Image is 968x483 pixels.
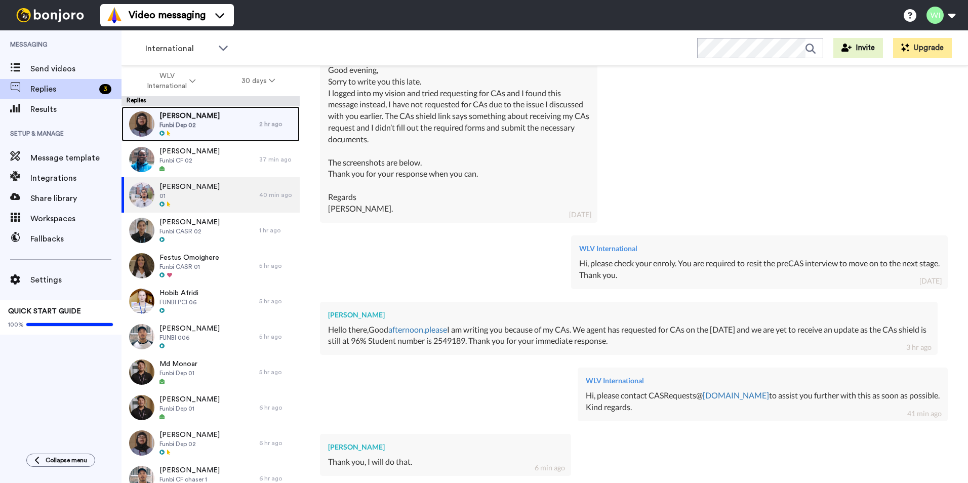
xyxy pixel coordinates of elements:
[586,390,940,413] div: Hi, please contact CASRequests@ to assist you further with this as soon as possible. Kind regards.
[106,7,123,23] img: vm-color.svg
[159,182,220,192] span: [PERSON_NAME]
[46,456,87,464] span: Collapse menu
[259,439,295,447] div: 6 hr ago
[328,64,589,215] div: Good evening, Sorry to write you this late. I logged into my vision and tried requesting for CAs ...
[122,354,300,390] a: Md MonoarFunbi Dep 015 hr ago
[893,38,952,58] button: Upgrade
[129,289,154,314] img: d5f57e52-3689-4f64-80e9-2fa2201437f8-thumb.jpg
[586,376,940,386] div: WLV International
[259,474,295,482] div: 6 hr ago
[124,67,219,95] button: WLV International
[129,324,154,349] img: 20357b13-09c5-4b1e-98cd-6bacbcb48d6b-thumb.jpg
[8,308,81,315] span: QUICK START GUIDE
[159,465,220,475] span: [PERSON_NAME]
[159,369,197,377] span: Funbi Dep 01
[159,298,198,306] span: FUNBI PCI 06
[159,405,220,413] span: Funbi Dep 01
[159,334,220,342] span: FUNBI 006
[99,84,111,94] div: 3
[703,390,769,400] a: [DOMAIN_NAME]
[30,83,95,95] span: Replies
[146,71,187,91] span: WLV International
[159,111,220,121] span: [PERSON_NAME]
[30,233,122,245] span: Fallbacks
[129,147,154,172] img: 3eaef87c-d0ef-4c96-8c5b-62a8d594d55b-thumb.jpg
[122,319,300,354] a: [PERSON_NAME]FUNBI 0065 hr ago
[30,192,122,205] span: Share library
[159,156,220,165] span: Funbi CF 02
[259,226,295,234] div: 1 hr ago
[535,463,565,473] div: 6 min ago
[159,217,220,227] span: [PERSON_NAME]
[579,258,940,281] div: Hi, please check your enroly. You are required to resit the preCAS interview to move on to the ne...
[122,390,300,425] a: [PERSON_NAME]Funbi Dep 016 hr ago
[259,155,295,164] div: 37 min ago
[129,395,154,420] img: 3bcc4c5f-1f81-49cf-bab2-b771fb1f6334-thumb.jpg
[129,8,206,22] span: Video messaging
[328,456,563,468] div: Thank you, I will do that.
[328,324,930,347] div: Hello there,Good I am writing you because of my CAs. We agent has requested for CAs on the [DATE]...
[122,248,300,284] a: Festus OmoighereFunbi CASR 015 hr ago
[129,218,154,243] img: f1089aba-73b9-4612-a70f-95a4e4abc070-thumb.jpg
[259,368,295,376] div: 5 hr ago
[30,172,122,184] span: Integrations
[907,409,942,419] div: 41 min ago
[30,213,122,225] span: Workspaces
[30,63,122,75] span: Send videos
[259,191,295,199] div: 40 min ago
[328,442,563,452] div: [PERSON_NAME]
[569,210,591,220] div: [DATE]
[159,192,220,200] span: 01
[122,142,300,177] a: [PERSON_NAME]Funbi CF 0237 min ago
[159,227,220,235] span: Funbi CASR 02
[159,430,220,440] span: [PERSON_NAME]
[159,146,220,156] span: [PERSON_NAME]
[8,320,24,329] span: 100%
[259,262,295,270] div: 5 hr ago
[259,297,295,305] div: 5 hr ago
[388,325,447,334] a: afternoon.please
[159,253,219,263] span: Festus Omoighere
[159,288,198,298] span: Hobib Afridi
[159,440,220,448] span: Funbi Dep 02
[129,111,154,137] img: 94fa5eca-16e8-43c4-ab44-e3af1d854f4f-thumb.jpg
[259,120,295,128] div: 2 hr ago
[328,310,930,320] div: [PERSON_NAME]
[145,43,213,55] span: International
[122,177,300,213] a: [PERSON_NAME]0140 min ago
[26,454,95,467] button: Collapse menu
[159,394,220,405] span: [PERSON_NAME]
[159,263,219,271] span: Funbi CASR 01
[159,121,220,129] span: Funbi Dep 02
[122,425,300,461] a: [PERSON_NAME]Funbi Dep 026 hr ago
[122,106,300,142] a: [PERSON_NAME]Funbi Dep 022 hr ago
[259,404,295,412] div: 6 hr ago
[122,213,300,248] a: [PERSON_NAME]Funbi CASR 021 hr ago
[906,342,932,352] div: 3 hr ago
[30,103,122,115] span: Results
[129,359,154,385] img: 3bcc4c5f-1f81-49cf-bab2-b771fb1f6334-thumb.jpg
[219,72,298,90] button: 30 days
[919,276,942,286] div: [DATE]
[159,359,197,369] span: Md Monoar
[259,333,295,341] div: 5 hr ago
[30,274,122,286] span: Settings
[30,152,122,164] span: Message template
[159,324,220,334] span: [PERSON_NAME]
[129,430,154,456] img: 94fa5eca-16e8-43c4-ab44-e3af1d854f4f-thumb.jpg
[12,8,88,22] img: bj-logo-header-white.svg
[122,284,300,319] a: Hobib AfridiFUNBI PCI 065 hr ago
[579,244,940,254] div: WLV International
[833,38,883,58] button: Invite
[129,253,154,278] img: 18c8c6cf-73b7-44df-959e-9da70d9e2fcd-thumb.jpg
[129,182,154,208] img: 4b3e8905-0190-41fe-ad1e-473d27afb39b-thumb.jpg
[122,96,300,106] div: Replies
